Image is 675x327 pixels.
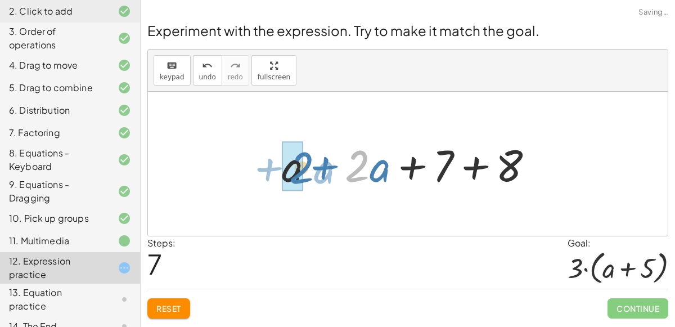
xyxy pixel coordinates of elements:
[118,185,131,198] i: Task finished and correct.
[228,73,243,81] span: redo
[160,73,184,81] span: keypad
[9,59,100,72] div: 4. Drag to move
[9,25,100,52] div: 3. Order of operations
[147,22,539,39] span: Experiment with the expression. Try to make it match the goal.
[193,55,222,86] button: undoundo
[154,55,191,86] button: keyboardkeypad
[118,104,131,117] i: Task finished and correct.
[251,55,296,86] button: fullscreen
[118,5,131,18] i: Task finished and correct.
[118,59,131,72] i: Task finished and correct.
[9,126,100,140] div: 7. Factoring
[9,234,100,248] div: 11. Multimedia
[147,237,175,249] label: Steps:
[118,261,131,275] i: Task started.
[230,59,241,73] i: redo
[638,7,668,18] span: Saving…
[202,59,213,73] i: undo
[9,254,100,281] div: 12. Expression practice
[118,212,131,225] i: Task finished and correct.
[9,212,100,225] div: 10. Pick up groups
[9,5,100,18] div: 2. Click to add
[118,293,131,306] i: Task not started.
[9,104,100,117] div: 6. Distribution
[147,298,190,319] button: Reset
[118,153,131,167] i: Task finished and correct.
[9,81,100,95] div: 5. Drag to combine
[166,59,177,73] i: keyboard
[568,236,668,250] div: Goal:
[199,73,216,81] span: undo
[118,81,131,95] i: Task finished and correct.
[9,178,100,205] div: 9. Equations - Dragging
[9,286,100,313] div: 13. Equation practice
[147,247,162,281] span: 7
[222,55,249,86] button: redoredo
[118,126,131,140] i: Task finished and correct.
[118,32,131,45] i: Task finished and correct.
[9,146,100,173] div: 8. Equations - Keyboard
[156,303,181,313] span: Reset
[118,234,131,248] i: Task finished.
[258,73,290,81] span: fullscreen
